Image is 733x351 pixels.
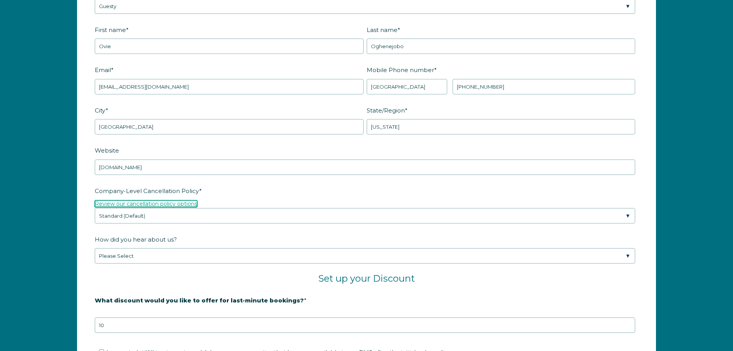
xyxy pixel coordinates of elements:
[367,24,398,36] span: Last name
[95,233,177,245] span: How did you hear about us?
[95,185,199,197] span: Company-Level Cancellation Policy
[95,310,215,317] strong: 20% is recommended, minimum of 10%
[367,104,405,116] span: State/Region
[95,200,197,207] a: Review our cancellation policy options
[95,144,119,156] span: Website
[95,104,106,116] span: City
[95,24,126,36] span: First name
[95,297,304,304] strong: What discount would you like to offer for last-minute bookings?
[367,64,434,76] span: Mobile Phone number
[318,273,415,284] span: Set up your Discount
[95,64,111,76] span: Email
